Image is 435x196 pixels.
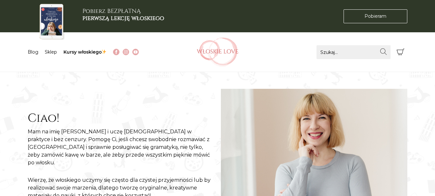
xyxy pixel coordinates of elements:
[394,45,408,59] button: Koszyk
[28,111,214,125] h2: Ciao!
[63,49,107,55] a: Kursy włoskiego
[197,37,239,67] img: Włoskielove
[82,8,164,22] h3: Pobierz BEZPŁATNĄ
[317,45,391,59] input: Szukaj...
[28,128,214,167] p: Mam na imię [PERSON_NAME] i uczę [DEMOGRAPHIC_DATA] w praktyce i bez cenzury. Pomogę Ci, jeśli ch...
[102,49,106,54] img: ✨
[344,9,407,23] a: Pobieram
[82,14,164,22] b: pierwszą lekcję włoskiego
[364,13,386,20] span: Pobieram
[28,49,38,55] a: Blog
[45,49,57,55] a: Sklep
